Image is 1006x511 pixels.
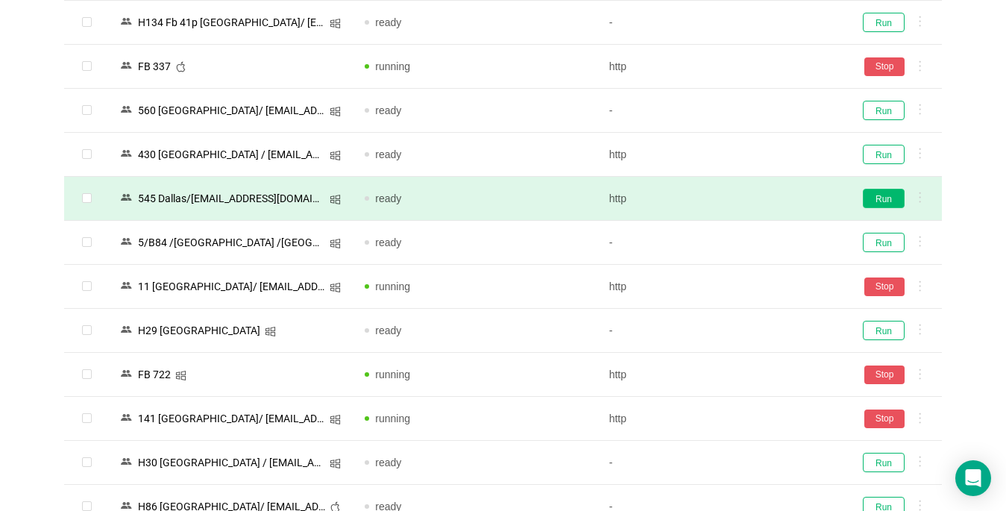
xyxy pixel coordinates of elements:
[133,57,175,76] div: FB 337
[133,13,330,32] div: Н134 Fb 41p [GEOGRAPHIC_DATA]/ [EMAIL_ADDRESS][DOMAIN_NAME] [1]
[133,321,265,340] div: H29 [GEOGRAPHIC_DATA]
[597,45,841,89] td: http
[863,13,905,32] button: Run
[375,325,401,336] span: ready
[330,106,341,117] i: icon: windows
[597,221,841,265] td: -
[330,282,341,293] i: icon: windows
[863,233,905,252] button: Run
[133,365,175,384] div: FB 722
[175,61,186,72] i: icon: apple
[597,353,841,397] td: http
[375,280,410,292] span: running
[863,145,905,164] button: Run
[375,16,401,28] span: ready
[863,321,905,340] button: Run
[330,458,341,469] i: icon: windows
[375,104,401,116] span: ready
[330,238,341,249] i: icon: windows
[133,277,330,296] div: 11 [GEOGRAPHIC_DATA]/ [EMAIL_ADDRESS][DOMAIN_NAME]
[955,460,991,496] div: Open Intercom Messenger
[265,326,276,337] i: icon: windows
[133,409,330,428] div: 141 [GEOGRAPHIC_DATA]/ [EMAIL_ADDRESS][DOMAIN_NAME]
[597,1,841,45] td: -
[864,278,905,296] button: Stop
[597,309,841,353] td: -
[330,194,341,205] i: icon: windows
[133,145,330,164] div: 430 [GEOGRAPHIC_DATA] / [EMAIL_ADDRESS][DOMAIN_NAME]
[375,457,401,468] span: ready
[863,189,905,208] button: Run
[330,414,341,425] i: icon: windows
[330,18,341,29] i: icon: windows
[597,177,841,221] td: http
[864,366,905,384] button: Stop
[133,233,330,252] div: 5/В84 /[GEOGRAPHIC_DATA] /[GEOGRAPHIC_DATA]/ [EMAIL_ADDRESS][DOMAIN_NAME]
[597,133,841,177] td: http
[133,453,330,472] div: Н30 [GEOGRAPHIC_DATA] / [EMAIL_ADDRESS][DOMAIN_NAME]
[863,101,905,120] button: Run
[864,410,905,428] button: Stop
[864,57,905,76] button: Stop
[597,441,841,485] td: -
[597,89,841,133] td: -
[863,453,905,472] button: Run
[375,413,410,424] span: running
[375,192,401,204] span: ready
[375,236,401,248] span: ready
[330,150,341,161] i: icon: windows
[175,370,186,381] i: icon: windows
[375,60,410,72] span: running
[375,369,410,380] span: running
[597,265,841,309] td: http
[597,397,841,441] td: http
[375,148,401,160] span: ready
[133,189,330,208] div: 545 Dallas/[EMAIL_ADDRESS][DOMAIN_NAME]
[133,101,330,120] div: 560 [GEOGRAPHIC_DATA]/ [EMAIL_ADDRESS][DOMAIN_NAME]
